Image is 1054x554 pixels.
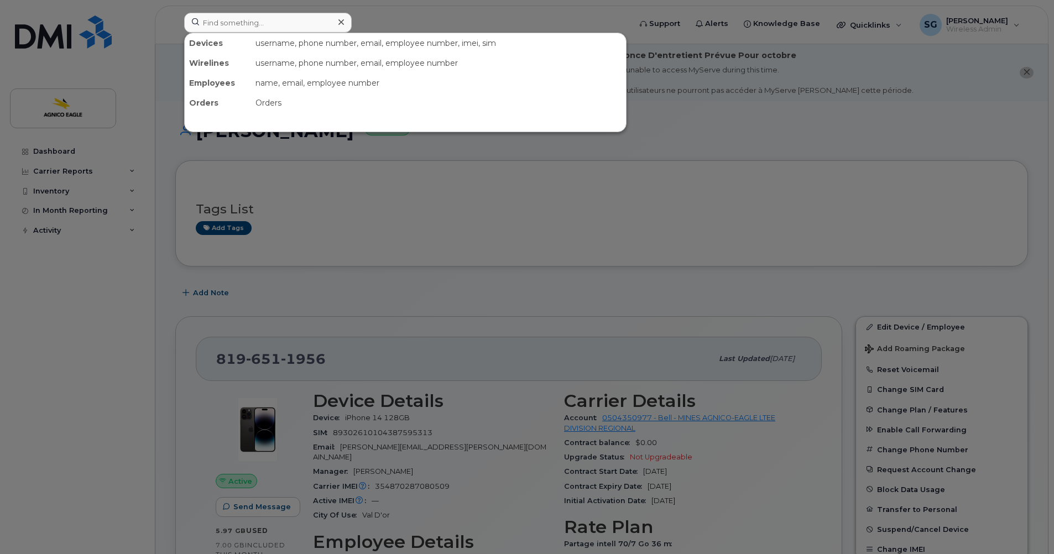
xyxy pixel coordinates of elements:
div: Orders [185,93,251,113]
div: Orders [251,93,626,113]
div: Employees [185,73,251,93]
div: username, phone number, email, employee number [251,53,626,73]
div: name, email, employee number [251,73,626,93]
div: Wirelines [185,53,251,73]
div: Devices [185,33,251,53]
div: username, phone number, email, employee number, imei, sim [251,33,626,53]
